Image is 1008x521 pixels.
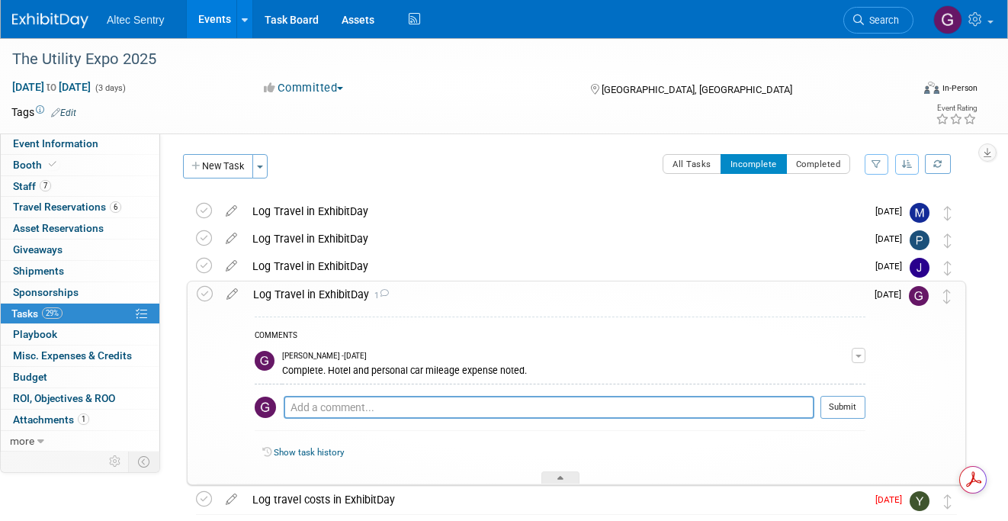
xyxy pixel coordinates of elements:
td: Toggle Event Tabs [129,452,160,471]
span: Budget [13,371,47,383]
img: Grant Williams [909,286,929,306]
i: Booth reservation complete [49,160,56,169]
a: Budget [1,367,159,388]
span: Altec Sentry [107,14,164,26]
div: Log Travel in ExhibitDay [245,226,866,252]
span: 7 [40,180,51,191]
span: [DATE] [875,233,910,244]
span: [DATE] [875,261,910,272]
div: Event Rating [936,105,977,112]
div: Event Format [836,79,978,102]
div: The Utility Expo 2025 [7,46,895,73]
span: Asset Reservations [13,222,104,234]
span: [DATE] [875,289,909,300]
span: Travel Reservations [13,201,121,213]
i: Move task [944,261,952,275]
button: Incomplete [721,154,787,174]
span: Staff [13,180,51,192]
img: Joshua Berry [910,258,929,278]
span: (3 days) [94,83,126,93]
button: Committed [258,80,349,96]
button: All Tasks [663,154,721,174]
a: edit [218,232,245,246]
span: ROI, Objectives & ROO [13,392,115,404]
a: Sponsorships [1,282,159,303]
span: Misc. Expenses & Credits [13,349,132,362]
td: Personalize Event Tab Strip [102,452,129,471]
span: Shipments [13,265,64,277]
span: Attachments [13,413,89,426]
span: Sponsorships [13,286,79,298]
a: Travel Reservations6 [1,197,159,217]
a: Playbook [1,324,159,345]
div: In-Person [942,82,978,94]
a: Tasks29% [1,304,159,324]
button: New Task [183,154,253,178]
div: Log Travel in ExhibitDay [246,281,865,307]
span: Search [864,14,899,26]
img: Phil Doud [910,230,929,250]
i: Move task [944,494,952,509]
a: edit [218,259,245,273]
td: Tags [11,105,76,120]
a: edit [219,288,246,301]
img: ExhibitDay [12,13,88,28]
span: Giveaways [13,243,63,256]
span: Booth [13,159,59,171]
span: 1 [78,413,89,425]
div: Log Travel in ExhibitDay [245,198,866,224]
a: Attachments1 [1,410,159,430]
a: Booth [1,155,159,175]
span: [DATE] [DATE] [11,80,91,94]
a: ROI, Objectives & ROO [1,388,159,409]
span: to [44,81,59,93]
a: more [1,431,159,452]
span: 29% [42,307,63,319]
img: Grant Williams [255,397,276,418]
span: 6 [110,201,121,213]
span: [DATE] [875,206,910,217]
span: Playbook [13,328,57,340]
div: Log Travel in ExhibitDay [245,253,866,279]
span: [GEOGRAPHIC_DATA], [GEOGRAPHIC_DATA] [602,84,792,95]
a: Asset Reservations [1,218,159,239]
a: edit [218,493,245,507]
a: Search [843,7,913,34]
i: Move task [943,289,951,304]
i: Move task [944,206,952,220]
a: Giveaways [1,240,159,260]
a: Edit [51,108,76,118]
div: Complete. Hotel and personal car mileage expense noted. [282,362,852,377]
button: Completed [786,154,851,174]
a: Misc. Expenses & Credits [1,346,159,366]
img: Yolanda Kizzard [910,491,929,511]
span: 1 [369,291,389,301]
a: Show task history [274,447,344,458]
img: Grant Williams [255,351,274,371]
img: Madison White [910,203,929,223]
a: Staff7 [1,176,159,197]
i: Move task [944,233,952,248]
div: COMMENTS [255,329,865,345]
span: [DATE] [875,494,910,505]
div: Log travel costs in ExhibitDay [245,487,866,513]
img: Grant Williams [933,5,962,34]
button: Submit [820,396,865,419]
a: edit [218,204,245,218]
span: [PERSON_NAME] - [DATE] [282,351,367,362]
span: more [10,435,34,447]
span: Event Information [13,137,98,150]
img: Format-Inperson.png [924,82,939,94]
a: Event Information [1,133,159,154]
a: Refresh [925,154,951,174]
a: Shipments [1,261,159,281]
span: Tasks [11,307,63,320]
